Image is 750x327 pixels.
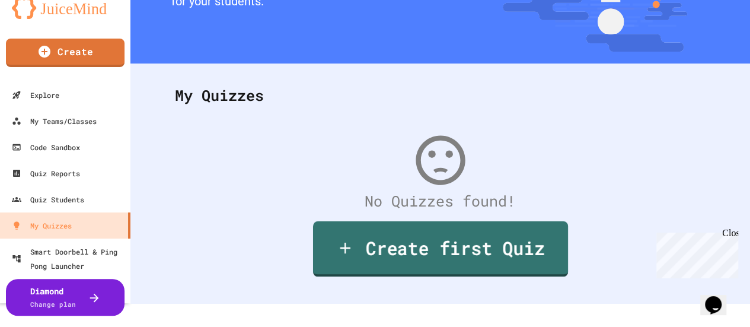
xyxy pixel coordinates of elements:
[12,88,59,102] div: Explore
[12,114,97,128] div: My Teams/Classes
[700,280,738,315] iframe: chat widget
[30,285,76,310] div: Diamond
[6,39,125,67] a: Create
[12,140,80,154] div: Code Sandbox
[12,245,126,273] div: Smart Doorbell & Ping Pong Launcher
[312,221,567,277] a: Create first Quiz
[12,166,80,180] div: Quiz Reports
[652,228,738,278] iframe: chat widget
[5,5,82,75] div: Chat with us now!Close
[30,300,76,309] span: Change plan
[6,279,125,316] button: DiamondChange plan
[163,72,717,119] div: My Quizzes
[12,192,84,207] div: Quiz Students
[163,190,717,212] div: No Quizzes found!
[12,218,72,233] div: My Quizzes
